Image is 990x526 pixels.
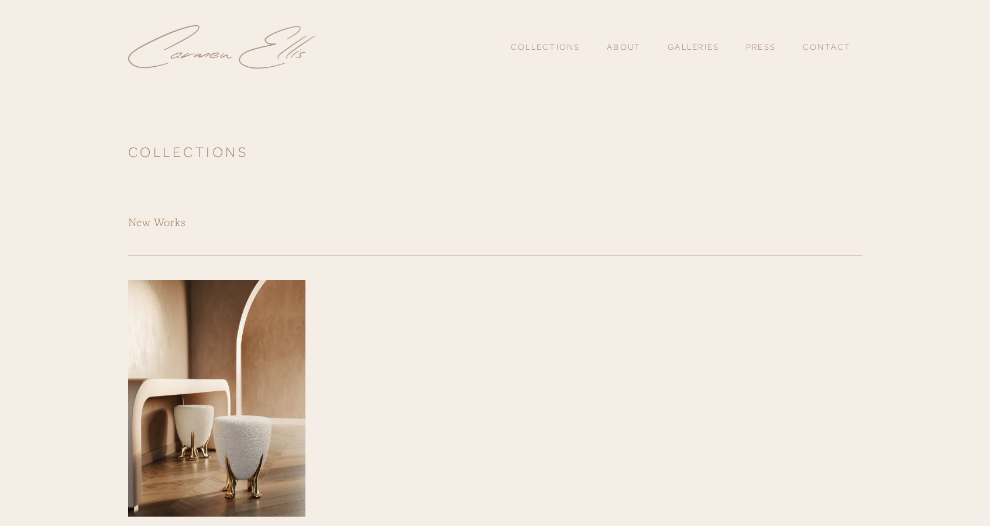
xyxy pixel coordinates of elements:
[746,37,776,57] a: Press
[803,37,851,57] a: Contact
[607,41,641,52] a: About
[128,25,315,69] img: Carmen Ellis Studio
[668,41,719,52] a: Galleries
[128,144,862,159] h1: COLLECTIONS
[128,214,862,230] h3: New Works
[511,37,580,57] a: Collections
[128,280,305,517] a: Foot Stool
